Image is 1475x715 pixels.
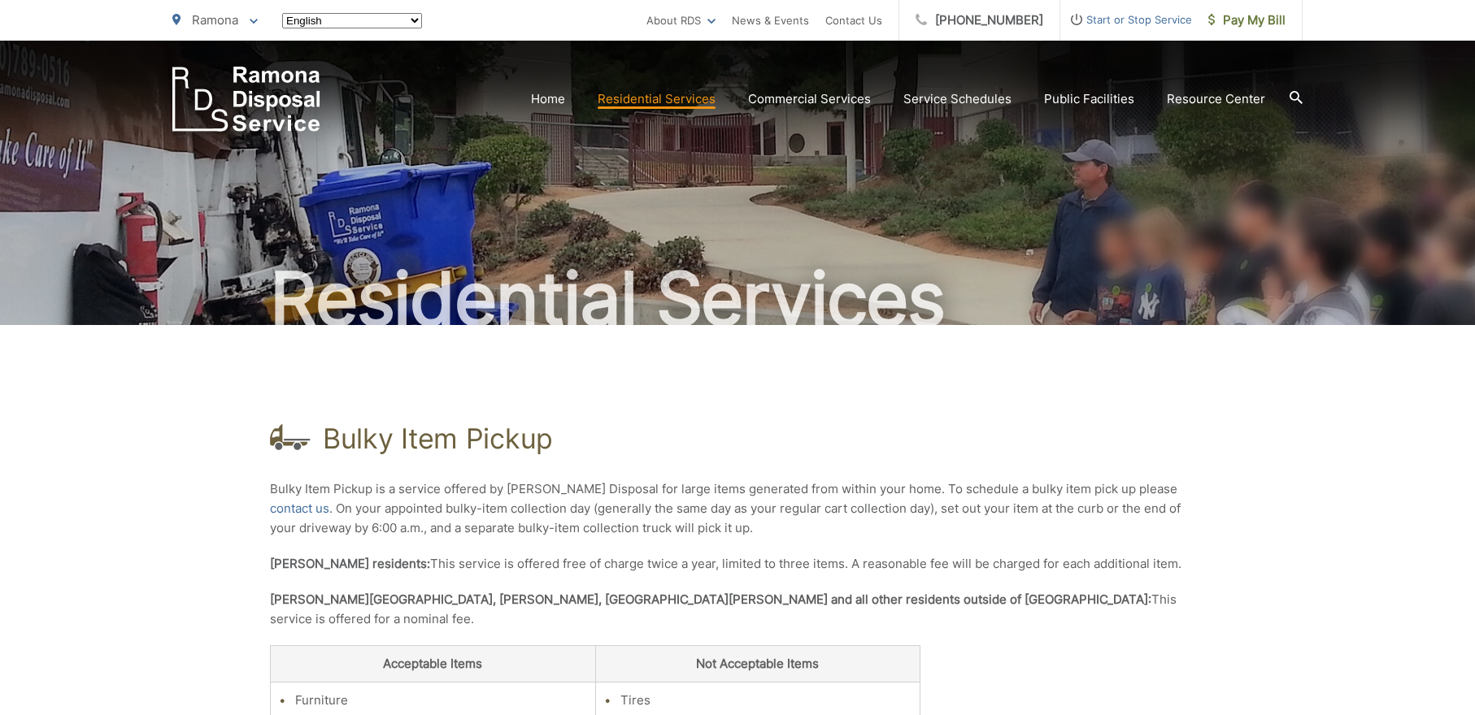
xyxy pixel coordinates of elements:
a: EDCD logo. Return to the homepage. [172,67,320,132]
select: Select a language [282,13,422,28]
a: Home [531,89,565,109]
a: Commercial Services [748,89,871,109]
a: Service Schedules [903,89,1012,109]
h1: Bulky Item Pickup [323,422,553,455]
p: Bulky Item Pickup is a service offered by [PERSON_NAME] Disposal for large items generated from w... [270,479,1205,538]
li: Tires [620,691,912,710]
a: Residential Services [598,89,716,109]
a: Resource Center [1167,89,1265,109]
a: Public Facilities [1044,89,1134,109]
a: contact us [270,499,329,518]
span: Pay My Bill [1208,11,1286,30]
a: Contact Us [825,11,882,30]
a: News & Events [732,11,809,30]
li: Furniture [295,691,587,710]
strong: [PERSON_NAME] residents: [270,556,430,571]
h2: Residential Services [172,258,1303,340]
span: Ramona [192,12,238,28]
a: About RDS [646,11,716,30]
strong: [PERSON_NAME][GEOGRAPHIC_DATA], [PERSON_NAME], [GEOGRAPHIC_DATA][PERSON_NAME] and all other resid... [270,591,1151,607]
strong: Acceptable Items [383,656,482,671]
strong: Not Acceptable Items [696,656,819,671]
p: This service is offered free of charge twice a year, limited to three items. A reasonable fee wil... [270,554,1205,574]
p: This service is offered for a nominal fee. [270,590,1205,629]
